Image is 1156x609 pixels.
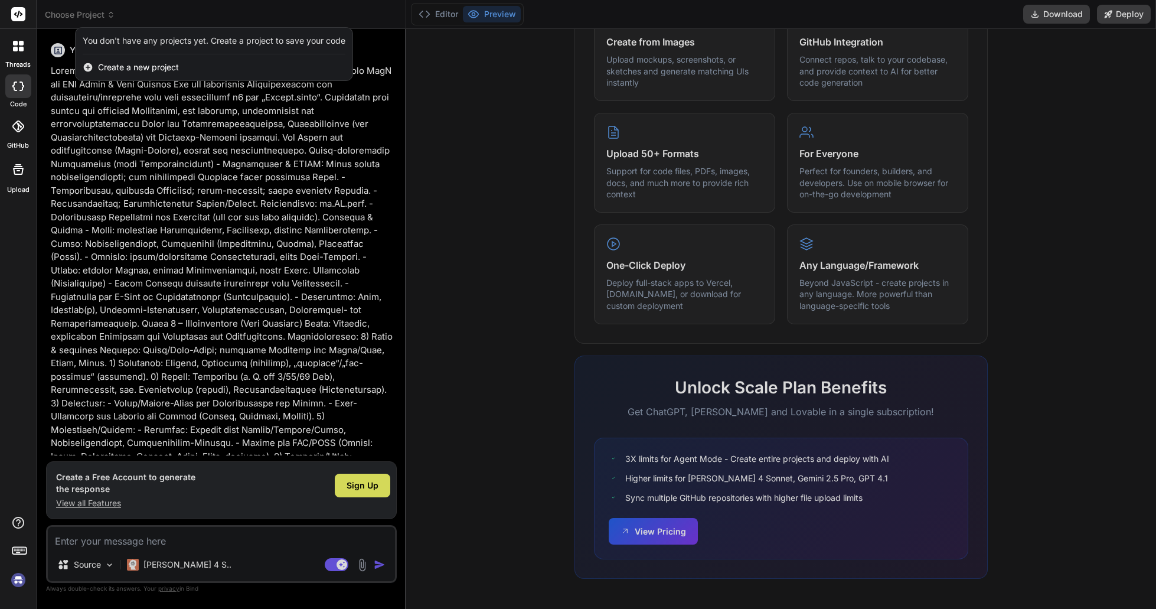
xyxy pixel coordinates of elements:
span: Create a new project [98,61,179,73]
label: threads [5,60,31,70]
label: GitHub [7,141,29,151]
label: code [10,99,27,109]
label: Upload [7,185,30,195]
img: signin [8,570,28,590]
div: You don't have any projects yet. Create a project to save your code [83,35,345,47]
